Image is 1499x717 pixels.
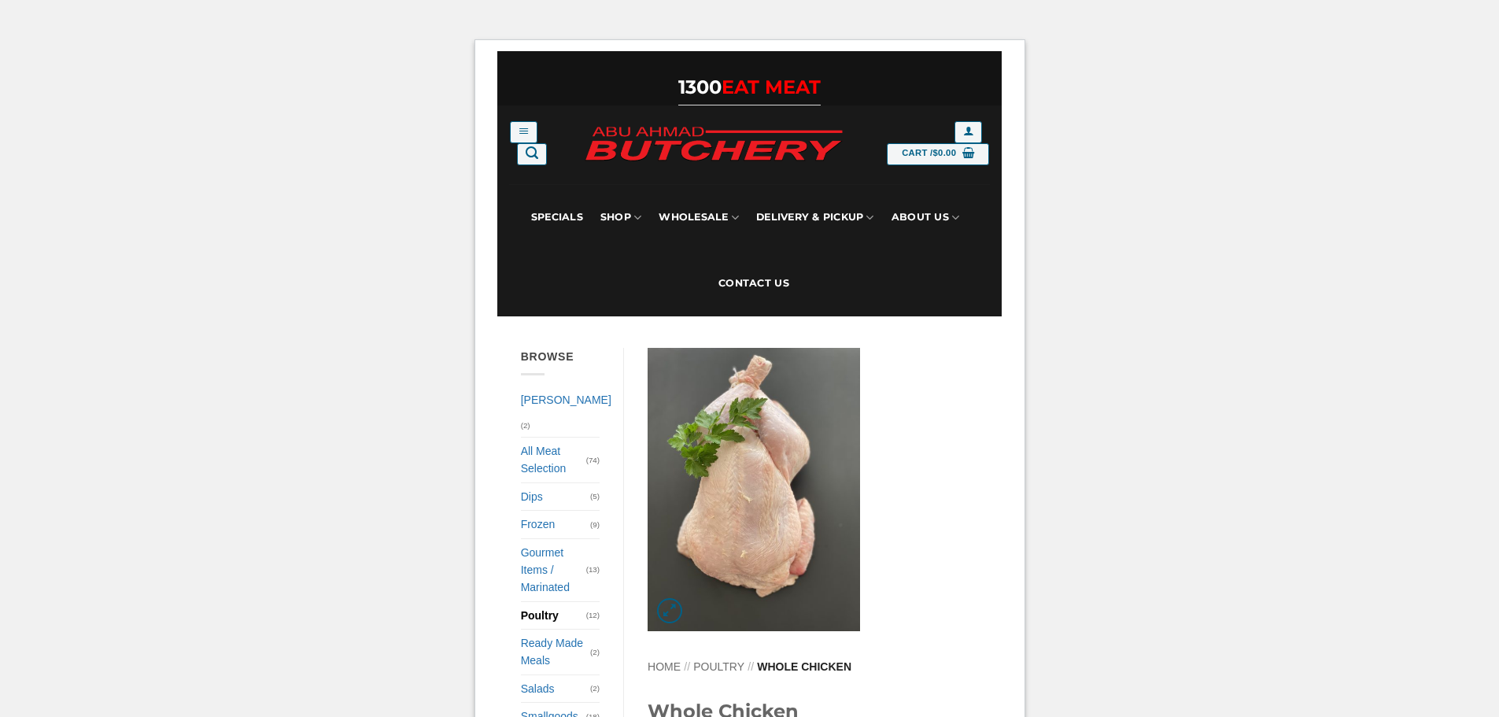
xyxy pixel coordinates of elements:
span: (12) [586,604,600,626]
span: // [748,660,754,673]
a: Dips [521,483,590,510]
a: SHOP [600,184,641,250]
a: Poultry [521,602,586,629]
a: Poultry [693,660,744,673]
a: Wholesale [659,184,739,250]
span: (13) [586,558,600,581]
bdi: 0.00 [933,148,957,157]
a: Ready Made Meals [521,630,590,674]
span: (9) [590,513,600,536]
span: $ [933,146,939,161]
span: 1300 [678,76,722,98]
a: All Meat Selection [521,438,586,482]
a: Salads [521,675,590,702]
a: Frozen [521,511,590,538]
span: Cart / [902,146,956,161]
a: Zoom [657,598,683,624]
span: (74) [586,449,600,471]
img: Abu Ahmad Butchery [572,116,855,173]
img: Whole Chicken [648,348,860,631]
span: (5) [590,485,600,508]
span: EAT MEAT [722,76,821,98]
a: View cart [887,143,989,165]
a: Search [517,143,547,165]
a: Gourmet Items / Marinated [521,539,586,601]
span: Whole Chicken [757,660,851,673]
a: 1300EAT MEAT [678,76,821,98]
a: [PERSON_NAME] [521,386,611,413]
span: (2) [590,677,600,700]
a: Home [648,660,681,673]
a: Login [954,121,982,143]
a: Delivery & Pickup [756,184,874,250]
a: Menu [510,121,537,143]
span: Browse [521,350,574,363]
span: (2) [590,641,600,663]
a: Specials [531,184,583,250]
span: // [684,660,690,673]
span: (2) [521,414,530,437]
a: Contact Us [718,250,789,316]
a: About Us [892,184,959,250]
